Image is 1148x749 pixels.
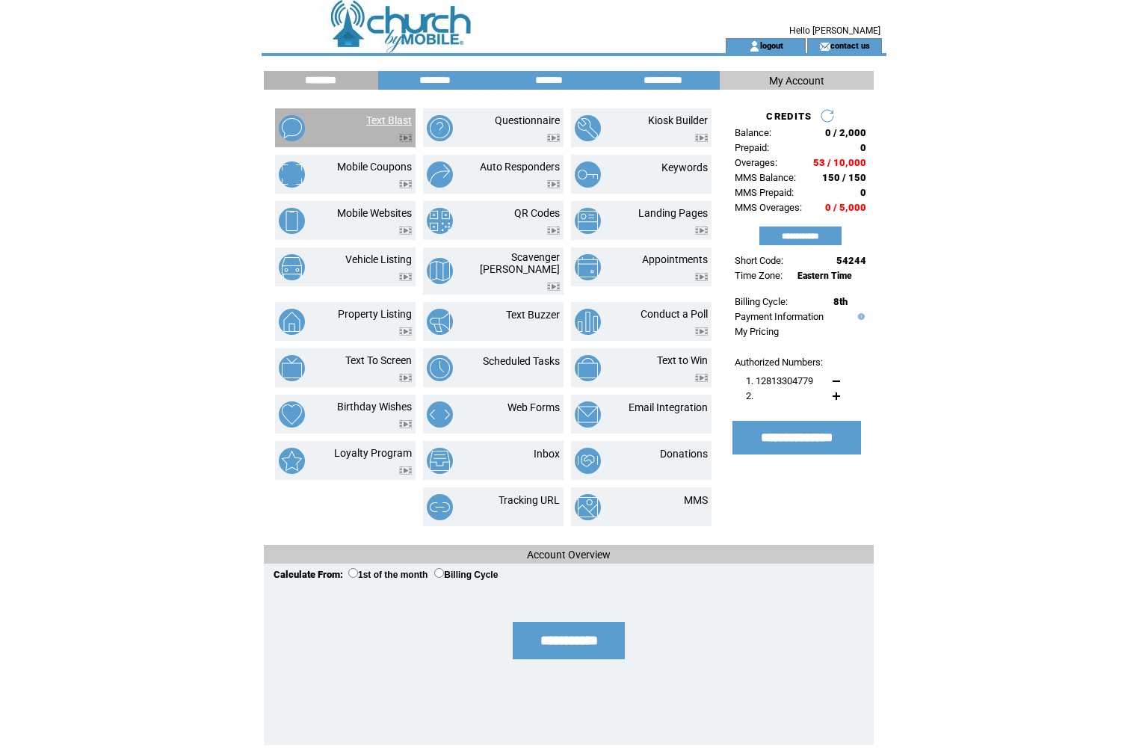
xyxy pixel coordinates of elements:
[399,273,412,281] img: video.png
[695,134,708,142] img: video.png
[348,568,358,578] input: 1st of the month
[334,447,412,459] a: Loyalty Program
[575,254,601,280] img: appointments.png
[735,157,777,168] span: Overages:
[337,161,412,173] a: Mobile Coupons
[789,25,880,36] span: Hello [PERSON_NAME]
[822,172,866,183] span: 150 / 150
[427,161,453,188] img: auto-responders.png
[427,258,453,284] img: scavenger-hunt.png
[642,253,708,265] a: Appointments
[399,420,412,428] img: video.png
[735,255,783,266] span: Short Code:
[575,448,601,474] img: donations.png
[836,255,866,266] span: 54244
[279,309,305,335] img: property-listing.png
[860,187,866,198] span: 0
[575,161,601,188] img: keywords.png
[279,448,305,474] img: loyalty-program.png
[735,202,802,213] span: MMS Overages:
[399,327,412,336] img: video.png
[735,311,824,322] a: Payment Information
[746,375,813,386] span: 1. 12813304779
[575,355,601,381] img: text-to-win.png
[695,374,708,382] img: video.png
[547,134,560,142] img: video.png
[337,207,412,219] a: Mobile Websites
[825,127,866,138] span: 0 / 2,000
[735,326,779,337] a: My Pricing
[684,494,708,506] a: MMS
[547,180,560,188] img: video.png
[638,207,708,219] a: Landing Pages
[274,569,343,580] span: Calculate From:
[399,374,412,382] img: video.png
[348,570,428,580] label: 1st of the month
[279,355,305,381] img: text-to-screen.png
[760,40,783,50] a: logout
[735,172,796,183] span: MMS Balance:
[399,226,412,235] img: video.png
[399,466,412,475] img: video.png
[279,208,305,234] img: mobile-websites.png
[819,40,830,52] img: contact_us_icon.gif
[427,309,453,335] img: text-buzzer.png
[483,355,560,367] a: Scheduled Tasks
[575,494,601,520] img: mms.png
[766,111,812,122] span: CREDITS
[641,308,708,320] a: Conduct a Poll
[830,40,870,50] a: contact us
[661,161,708,173] a: Keywords
[427,115,453,141] img: questionnaire.png
[534,448,560,460] a: Inbox
[480,161,560,173] a: Auto Responders
[695,273,708,281] img: video.png
[480,251,560,275] a: Scavenger [PERSON_NAME]
[279,254,305,280] img: vehicle-listing.png
[427,494,453,520] img: tracking-url.png
[695,327,708,336] img: video.png
[629,401,708,413] a: Email Integration
[434,568,444,578] input: Billing Cycle
[735,296,788,307] span: Billing Cycle:
[506,309,560,321] a: Text Buzzer
[735,187,794,198] span: MMS Prepaid:
[345,253,412,265] a: Vehicle Listing
[547,226,560,235] img: video.png
[507,401,560,413] a: Web Forms
[825,202,866,213] span: 0 / 5,000
[366,114,412,126] a: Text Blast
[514,207,560,219] a: QR Codes
[575,309,601,335] img: conduct-a-poll.png
[769,75,824,87] span: My Account
[660,448,708,460] a: Donations
[279,161,305,188] img: mobile-coupons.png
[345,354,412,366] a: Text To Screen
[427,448,453,474] img: inbox.png
[279,401,305,428] img: birthday-wishes.png
[547,283,560,291] img: video.png
[575,401,601,428] img: email-integration.png
[735,127,771,138] span: Balance:
[797,271,852,281] span: Eastern Time
[575,208,601,234] img: landing-pages.png
[427,208,453,234] img: qr-codes.png
[427,401,453,428] img: web-forms.png
[695,226,708,235] img: video.png
[657,354,708,366] a: Text to Win
[735,142,769,153] span: Prepaid:
[499,494,560,506] a: Tracking URL
[399,134,412,142] img: video.png
[735,357,823,368] span: Authorized Numbers:
[427,355,453,381] img: scheduled-tasks.png
[337,401,412,413] a: Birthday Wishes
[338,308,412,320] a: Property Listing
[434,570,498,580] label: Billing Cycle
[749,40,760,52] img: account_icon.gif
[648,114,708,126] a: Kiosk Builder
[495,114,560,126] a: Questionnaire
[527,549,611,561] span: Account Overview
[860,142,866,153] span: 0
[813,157,866,168] span: 53 / 10,000
[854,313,865,320] img: help.gif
